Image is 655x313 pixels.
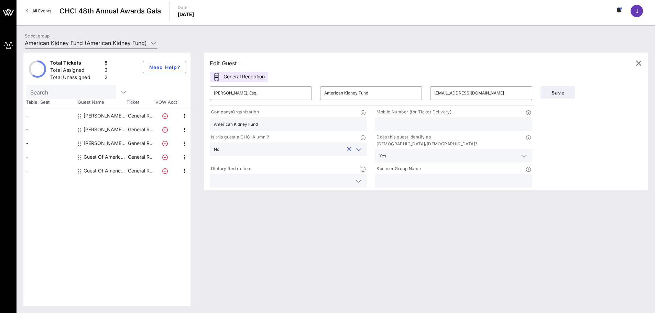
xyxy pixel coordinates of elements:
a: All Events [22,5,55,16]
span: - [240,61,242,66]
div: - [23,109,75,123]
span: Need Help? [149,64,181,70]
div: J [631,5,643,17]
span: CHCI 48th Annual Awards Gala [59,6,161,16]
div: Guest Of American Kidney Fund [84,150,127,164]
div: Total Assigned [50,67,102,75]
div: No [214,147,219,152]
span: All Events [32,8,51,13]
div: General Reception [210,72,268,82]
div: Total Tickets [50,59,102,68]
span: Ticket [127,99,154,106]
label: Select group [25,33,50,38]
div: 3 [105,67,108,75]
div: - [23,136,75,150]
div: - [23,150,75,164]
button: Save [541,86,575,99]
span: Guest Name [75,99,127,106]
div: Total Unassigned [50,74,102,82]
p: Does this guest identify as [DEMOGRAPHIC_DATA]/[DEMOGRAPHIC_DATA]? [375,134,526,147]
p: General R… [127,109,154,123]
div: Yes [375,149,532,163]
p: Sponsor Group Name [375,165,421,172]
p: Is this guest a CHCI Alumni? [210,134,269,141]
button: Need Help? [143,61,186,73]
p: Mobile Number (for Ticket Delivery) [375,109,451,116]
p: General R… [127,136,154,150]
p: Dietary Restrictions [210,165,252,172]
p: Date [178,4,194,11]
div: 2 [105,74,108,82]
div: 5 [105,59,108,68]
p: Company/Organization [210,109,259,116]
div: Peter Martin American Kidney Fund [84,136,127,150]
span: J [635,8,638,14]
span: VOW Acct [154,99,178,106]
p: General R… [127,123,154,136]
div: Josie Gamez American Kidney Fund [84,123,127,136]
div: Guest Of American Kidney Fund [84,164,127,178]
input: First Name* [214,88,308,99]
p: General R… [127,150,154,164]
span: Table, Seat [23,99,75,106]
p: General R… [127,164,154,178]
button: clear icon [347,146,351,153]
div: - [23,164,75,178]
p: [DATE] [178,11,194,18]
input: Last Name* [324,88,418,99]
div: Yes [379,154,386,158]
div: Joselyn Carballo American Kidney Fund [84,109,127,123]
div: Edit Guest [210,58,242,68]
div: Noclear icon [210,142,367,156]
div: - [23,123,75,136]
input: Email* [434,88,528,99]
span: Save [546,90,569,96]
